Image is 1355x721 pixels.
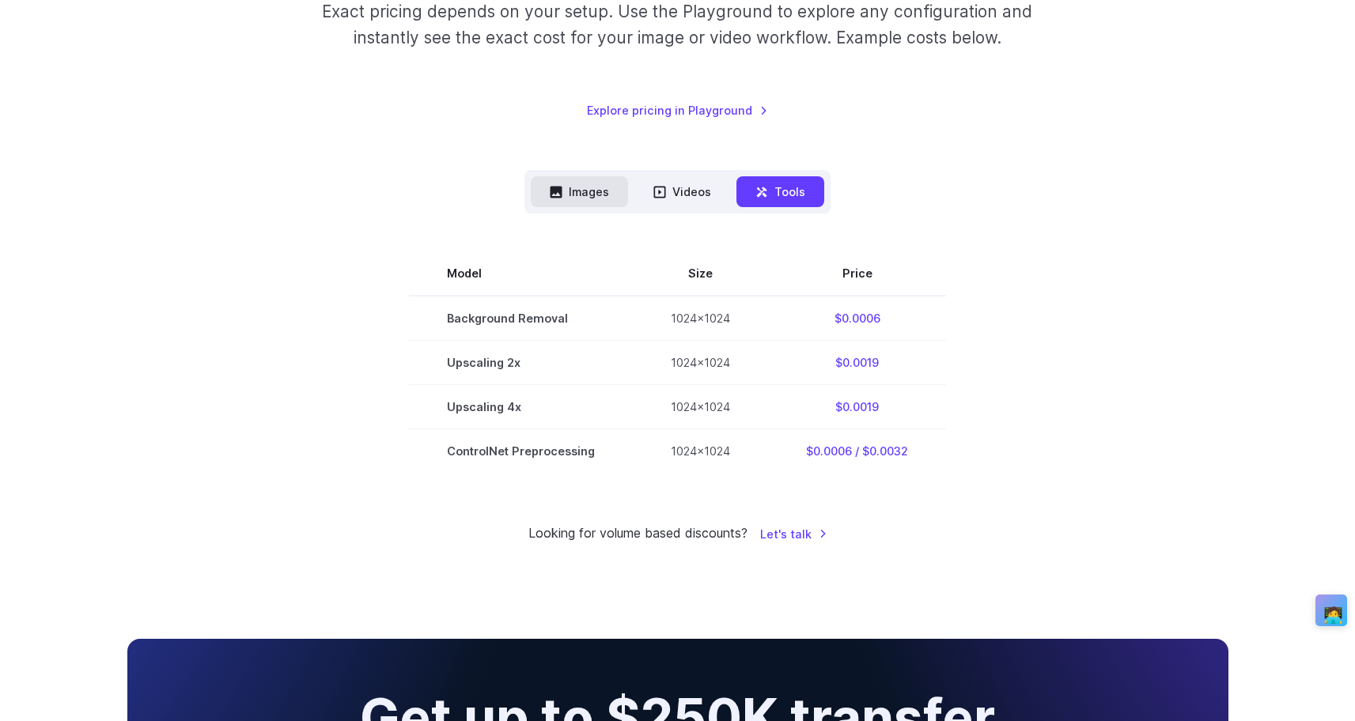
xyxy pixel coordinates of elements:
[768,385,946,429] td: $0.0019
[409,341,633,385] td: Upscaling 2x
[633,341,768,385] td: 1024x1024
[633,251,768,296] th: Size
[409,385,633,429] td: Upscaling 4x
[760,525,827,543] a: Let's talk
[634,176,730,207] button: Videos
[409,296,633,341] td: Background Removal
[768,429,946,474] td: $0.0006 / $0.0032
[633,385,768,429] td: 1024x1024
[768,341,946,385] td: $0.0019
[409,251,633,296] th: Model
[528,523,748,544] small: Looking for volume based discounts?
[633,296,768,341] td: 1024x1024
[1323,602,1343,628] button: 🧑‍💻
[633,429,768,474] td: 1024x1024
[768,296,946,341] td: $0.0006
[736,176,824,207] button: Tools
[531,176,628,207] button: Images
[409,429,633,474] td: ControlNet Preprocessing
[587,101,768,119] a: Explore pricing in Playground
[768,251,946,296] th: Price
